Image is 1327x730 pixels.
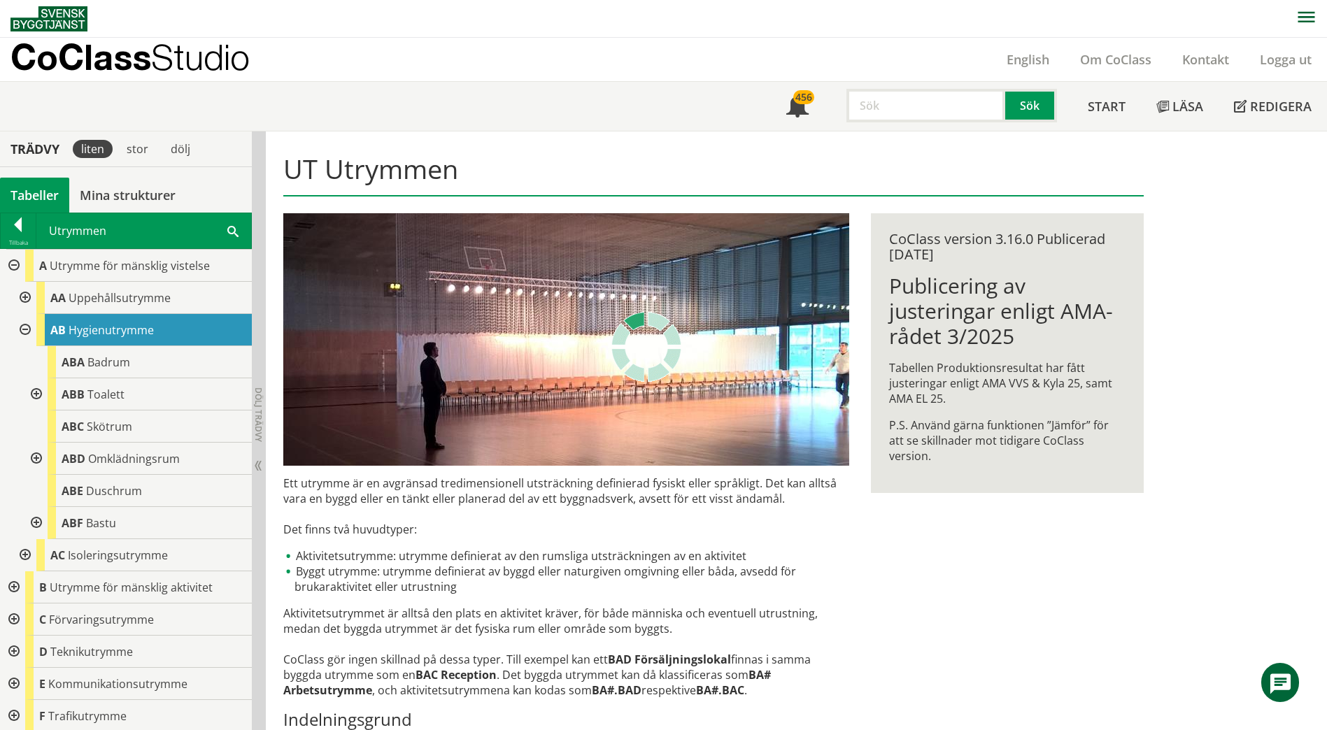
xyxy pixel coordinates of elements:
[39,580,47,595] span: B
[69,178,186,213] a: Mina strukturer
[608,652,731,667] strong: BAD Försäljningslokal
[86,483,142,499] span: Duschrum
[62,483,83,499] span: ABE
[991,51,1065,68] a: English
[283,564,849,594] li: Byggt utrymme: utrymme definierat av byggd eller naturgiven omgivning eller båda, avsedd för bruk...
[62,515,83,531] span: ABF
[36,213,251,248] div: Utrymmen
[86,515,116,531] span: Bastu
[846,89,1005,122] input: Sök
[696,682,744,698] strong: BA#.BAC
[1172,98,1203,115] span: Läsa
[50,290,66,306] span: AA
[283,213,849,466] img: utrymme.jpg
[1065,51,1167,68] a: Om CoClass
[1167,51,1244,68] a: Kontakt
[1088,98,1126,115] span: Start
[73,140,113,158] div: liten
[592,682,641,698] strong: BA#.BAD
[1005,89,1057,122] button: Sök
[162,140,199,158] div: dölj
[50,322,66,338] span: AB
[227,223,239,238] span: Sök i tabellen
[48,676,187,692] span: Kommunikationsutrymme
[10,38,280,81] a: CoClassStudio
[889,231,1125,262] div: CoClass version 3.16.0 Publicerad [DATE]
[39,258,47,273] span: A
[416,667,497,682] strong: BAC Reception
[1141,82,1219,131] a: Läsa
[151,36,250,78] span: Studio
[50,580,213,595] span: Utrymme för mänsklig aktivitet
[62,419,84,434] span: ABC
[49,612,154,627] span: Förvaringsutrymme
[10,49,250,65] p: CoClass
[889,273,1125,349] h1: Publicering av justeringar enligt AMA-rådet 3/2025
[39,612,46,627] span: C
[283,548,849,564] li: Aktivitetsutrymme: utrymme definierat av den rumsliga utsträckningen av en aktivitet
[611,312,681,382] img: Laddar
[771,82,824,131] a: 456
[50,644,133,659] span: Teknikutrymme
[62,355,85,370] span: ABA
[50,258,210,273] span: Utrymme för mänsklig vistelse
[68,547,168,563] span: Isoleringsutrymme
[87,387,125,402] span: Toalett
[69,322,154,338] span: Hygienutrymme
[1219,82,1327,131] a: Redigera
[118,140,157,158] div: stor
[62,451,85,466] span: ABD
[39,676,45,692] span: E
[39,644,48,659] span: D
[1250,98,1312,115] span: Redigera
[889,417,1125,464] p: P.S. Använd gärna funktionen ”Jämför” för att se skillnader mot tidigare CoClass version.
[793,90,814,104] div: 456
[87,419,132,434] span: Skötrum
[1244,51,1327,68] a: Logga ut
[69,290,171,306] span: Uppehållsutrymme
[889,360,1125,406] p: Tabellen Produktionsresultat har fått justeringar enligt AMA VVS & Kyla 25, samt AMA EL 25.
[283,667,771,698] strong: BA# Arbetsutrymme
[1,237,36,248] div: Tillbaka
[87,355,130,370] span: Badrum
[48,708,127,724] span: Trafikutrymme
[39,708,45,724] span: F
[10,6,87,31] img: Svensk Byggtjänst
[283,709,849,730] h3: Indelningsgrund
[1072,82,1141,131] a: Start
[88,451,180,466] span: Omklädningsrum
[253,387,264,442] span: Dölj trädvy
[50,547,65,563] span: AC
[3,141,67,157] div: Trädvy
[283,153,1143,196] h1: UT Utrymmen
[786,96,809,119] span: Notifikationer
[62,387,85,402] span: ABB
